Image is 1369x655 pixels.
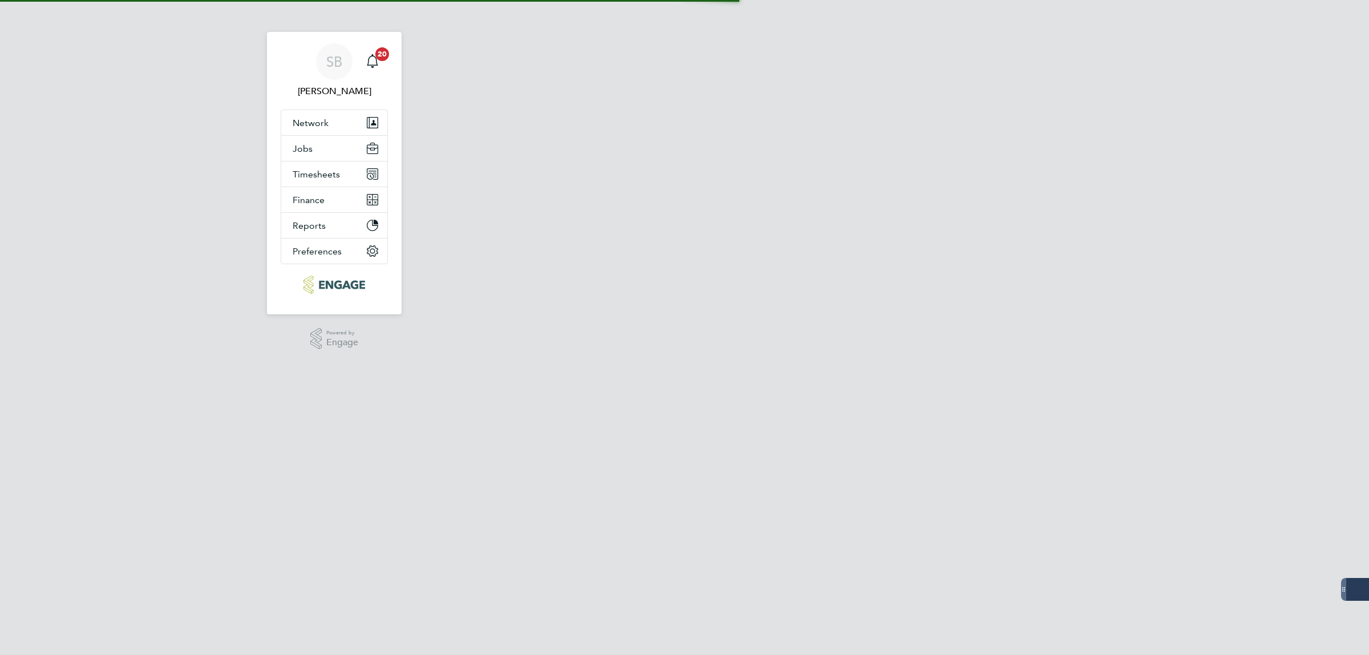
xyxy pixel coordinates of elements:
[267,32,402,314] nav: Main navigation
[281,84,388,98] span: Suzie Burton
[375,47,389,61] span: 20
[281,213,387,238] button: Reports
[293,195,325,205] span: Finance
[303,276,364,294] img: konnectrecruit-logo-retina.png
[293,246,342,257] span: Preferences
[326,54,342,69] span: SB
[293,220,326,231] span: Reports
[326,338,358,347] span: Engage
[281,238,387,264] button: Preferences
[281,187,387,212] button: Finance
[361,43,384,80] a: 20
[326,328,358,338] span: Powered by
[281,161,387,187] button: Timesheets
[281,136,387,161] button: Jobs
[293,169,340,180] span: Timesheets
[281,43,388,98] a: SB[PERSON_NAME]
[281,110,387,135] button: Network
[310,328,359,350] a: Powered byEngage
[293,118,329,128] span: Network
[281,276,388,294] a: Go to home page
[293,143,313,154] span: Jobs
